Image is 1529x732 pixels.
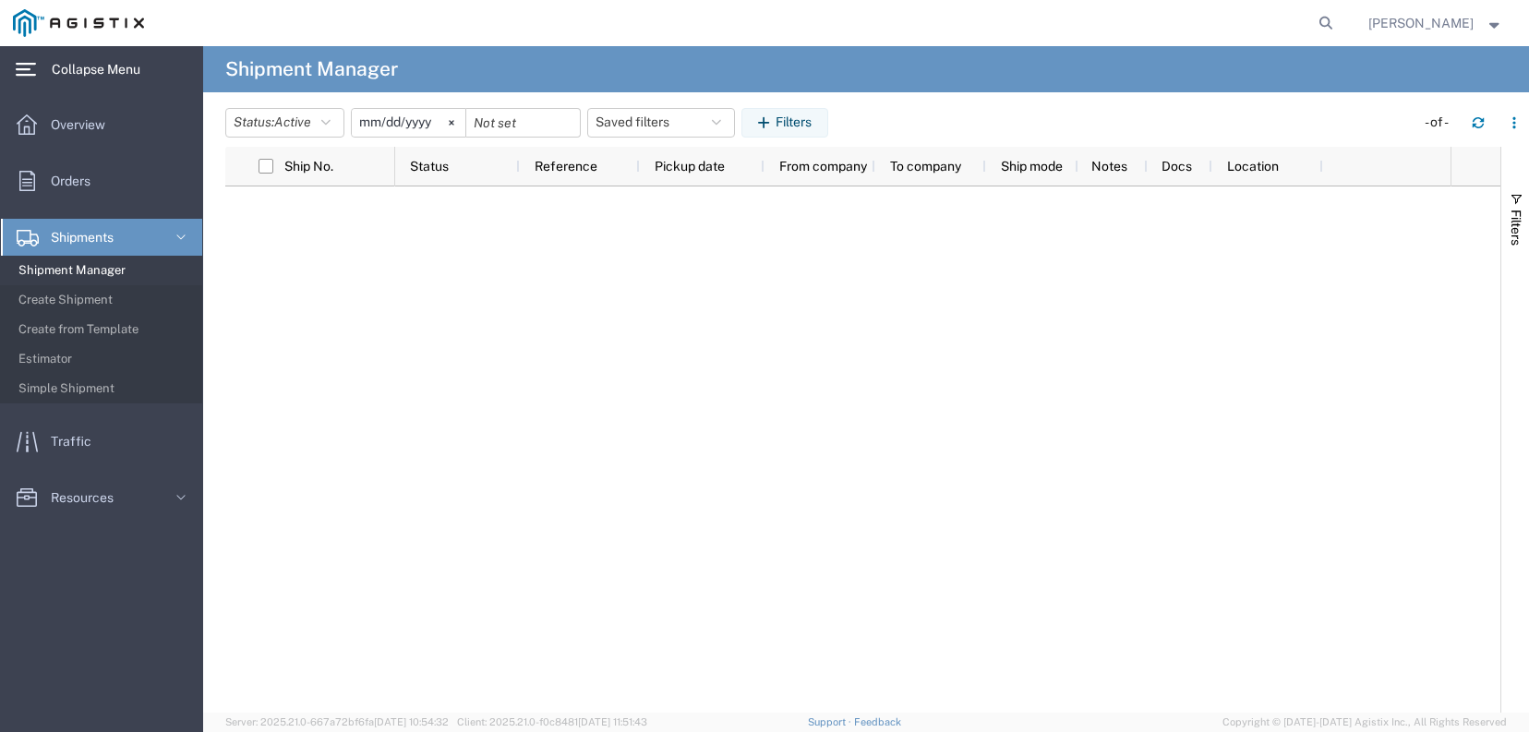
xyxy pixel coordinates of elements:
[51,106,118,143] span: Overview
[51,423,104,460] span: Traffic
[18,341,189,378] span: Estimator
[1,106,202,143] a: Overview
[1,423,202,460] a: Traffic
[890,159,961,174] span: To company
[1222,714,1507,730] span: Copyright © [DATE]-[DATE] Agistix Inc., All Rights Reserved
[374,716,449,727] span: [DATE] 10:54:32
[1,162,202,199] a: Orders
[225,46,398,92] h4: Shipment Manager
[535,159,597,174] span: Reference
[274,114,311,129] span: Active
[854,716,901,727] a: Feedback
[1,219,202,256] a: Shipments
[587,108,735,138] button: Saved filters
[741,108,828,138] button: Filters
[808,716,854,727] a: Support
[225,108,344,138] button: Status:Active
[655,159,725,174] span: Pickup date
[1368,13,1474,33] span: Kayla Oles
[225,716,449,727] span: Server: 2025.21.0-667a72bf6fa
[1,479,202,516] a: Resources
[410,159,449,174] span: Status
[457,716,647,727] span: Client: 2025.21.0-f0c8481
[1425,113,1457,132] div: - of -
[51,162,103,199] span: Orders
[18,252,189,289] span: Shipment Manager
[1509,210,1523,246] span: Filters
[1162,159,1192,174] span: Docs
[18,282,189,318] span: Create Shipment
[352,109,465,137] input: Not set
[578,716,647,727] span: [DATE] 11:51:43
[51,479,126,516] span: Resources
[51,219,126,256] span: Shipments
[52,51,153,88] span: Collapse Menu
[1001,159,1063,174] span: Ship mode
[1091,159,1127,174] span: Notes
[18,311,189,348] span: Create from Template
[18,370,189,407] span: Simple Shipment
[1367,12,1504,34] button: [PERSON_NAME]
[1227,159,1279,174] span: Location
[466,109,580,137] input: Not set
[779,159,867,174] span: From company
[13,9,144,37] img: logo
[284,159,333,174] span: Ship No.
